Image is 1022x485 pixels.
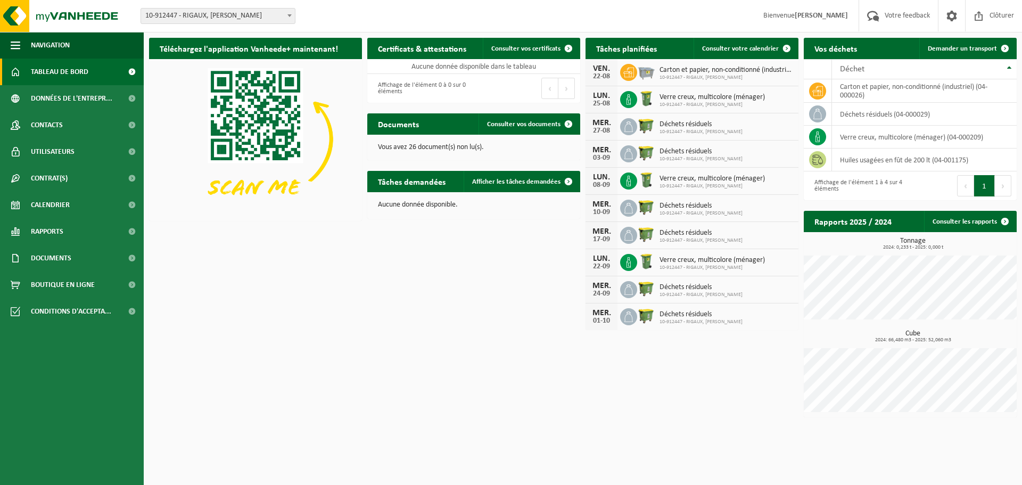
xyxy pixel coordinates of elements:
div: LUN. [591,92,612,100]
img: WB-1100-HPE-GN-50 [637,144,655,162]
span: 2024: 0,233 t - 2025: 0,000 t [809,245,1017,250]
div: MER. [591,227,612,236]
h2: Téléchargez l'application Vanheede+ maintenant! [149,38,349,59]
img: WB-1100-HPE-GN-50 [637,307,655,325]
img: Download de VHEPlus App [149,59,362,219]
span: Déchets résiduels [660,120,743,129]
button: Previous [541,78,558,99]
div: 22-08 [591,73,612,80]
div: 08-09 [591,182,612,189]
span: 10-912447 - RIGAUX, [PERSON_NAME] [660,210,743,217]
span: Navigation [31,32,70,59]
div: MER. [591,309,612,317]
a: Consulter vos documents [479,113,579,135]
span: 10-912447 - RIGAUX, [PERSON_NAME] [660,156,743,162]
h2: Documents [367,113,430,134]
div: MER. [591,200,612,209]
p: Aucune donnée disponible. [378,201,570,209]
div: 24-09 [591,290,612,298]
span: 10-912447 - RIGAUX, [PERSON_NAME] [660,292,743,298]
span: Déchets résiduels [660,147,743,156]
div: LUN. [591,254,612,263]
div: Affichage de l'élément 1 à 4 sur 4 éléments [809,174,905,198]
div: LUN. [591,173,612,182]
img: WB-1100-HPE-GN-50 [637,198,655,216]
div: Affichage de l'élément 0 à 0 sur 0 éléments [373,77,468,100]
span: Demander un transport [928,45,997,52]
img: WB-0240-HPE-GN-50 [637,89,655,108]
span: 10-912447 - RIGAUX, [PERSON_NAME] [660,75,793,81]
p: Vous avez 26 document(s) non lu(s). [378,144,570,151]
div: 22-09 [591,263,612,270]
strong: [PERSON_NAME] [795,12,848,20]
a: Consulter votre calendrier [694,38,797,59]
h2: Tâches planifiées [586,38,667,59]
span: Déchets résiduels [660,283,743,292]
h2: Certificats & attestations [367,38,477,59]
div: 01-10 [591,317,612,325]
span: Consulter votre calendrier [702,45,779,52]
span: 10-912447 - RIGAUX, JEAN-PAUL - BIERGHES [141,9,295,23]
span: 10-912447 - RIGAUX, JEAN-PAUL - BIERGHES [141,8,295,24]
button: Next [558,78,575,99]
div: 03-09 [591,154,612,162]
button: Previous [957,175,974,196]
span: 10-912447 - RIGAUX, [PERSON_NAME] [660,319,743,325]
span: Déchet [840,65,864,73]
span: Utilisateurs [31,138,75,165]
h3: Tonnage [809,237,1017,250]
td: verre creux, multicolore (ménager) (04-000209) [832,126,1017,149]
h2: Rapports 2025 / 2024 [804,211,902,232]
span: Déchets résiduels [660,202,743,210]
h2: Tâches demandées [367,171,456,192]
img: WB-0240-HPE-GN-50 [637,252,655,270]
span: Contacts [31,112,63,138]
span: Verre creux, multicolore (ménager) [660,93,765,102]
span: Données de l'entrepr... [31,85,112,112]
span: Déchets résiduels [660,229,743,237]
a: Afficher les tâches demandées [464,171,579,192]
span: Documents [31,245,71,272]
td: huiles usagées en fût de 200 lt (04-001175) [832,149,1017,171]
span: 10-912447 - RIGAUX, [PERSON_NAME] [660,129,743,135]
span: Déchets résiduels [660,310,743,319]
span: Afficher les tâches demandées [472,178,561,185]
div: 25-08 [591,100,612,108]
h2: Vos déchets [804,38,868,59]
a: Consulter vos certificats [483,38,579,59]
h3: Cube [809,330,1017,343]
div: 27-08 [591,127,612,135]
span: Tableau de bord [31,59,88,85]
span: Conditions d'accepta... [31,298,111,325]
span: Verre creux, multicolore (ménager) [660,256,765,265]
span: Consulter vos documents [487,121,561,128]
div: MER. [591,119,612,127]
span: 10-912447 - RIGAUX, [PERSON_NAME] [660,102,765,108]
span: 10-912447 - RIGAUX, [PERSON_NAME] [660,265,765,271]
div: 10-09 [591,209,612,216]
span: 10-912447 - RIGAUX, [PERSON_NAME] [660,183,765,190]
button: Next [995,175,1011,196]
img: WB-0240-HPE-GN-50 [637,171,655,189]
div: MER. [591,282,612,290]
span: 2024: 66,480 m3 - 2025: 52,060 m3 [809,338,1017,343]
button: 1 [974,175,995,196]
td: déchets résiduels (04-000029) [832,103,1017,126]
img: WB-2500-GAL-GY-01 [637,62,655,80]
span: Calendrier [31,192,70,218]
span: 10-912447 - RIGAUX, [PERSON_NAME] [660,237,743,244]
span: Rapports [31,218,63,245]
img: WB-1100-HPE-GN-50 [637,280,655,298]
a: Consulter les rapports [924,211,1016,232]
img: WB-1100-HPE-GN-50 [637,117,655,135]
span: Carton et papier, non-conditionné (industriel) [660,66,793,75]
td: Aucune donnée disponible dans le tableau [367,59,580,74]
div: VEN. [591,64,612,73]
span: Boutique en ligne [31,272,95,298]
div: 17-09 [591,236,612,243]
div: MER. [591,146,612,154]
a: Demander un transport [919,38,1016,59]
img: WB-1100-HPE-GN-50 [637,225,655,243]
span: Contrat(s) [31,165,68,192]
td: carton et papier, non-conditionné (industriel) (04-000026) [832,79,1017,103]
